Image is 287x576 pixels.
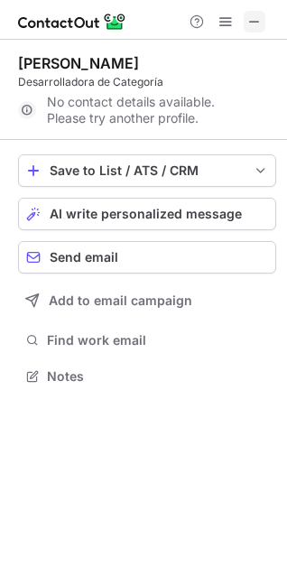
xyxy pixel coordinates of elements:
span: Notes [47,368,269,385]
button: AI write personalized message [18,198,276,230]
img: ContactOut v5.3.10 [18,11,126,33]
span: Send email [50,250,118,265]
button: save-profile-one-click [18,154,276,187]
button: Notes [18,364,276,389]
button: Find work email [18,328,276,353]
div: [PERSON_NAME] [18,54,139,72]
span: Find work email [47,332,269,348]
div: Desarrolladora de Categoría [18,74,276,90]
button: Send email [18,241,276,274]
div: Save to List / ATS / CRM [50,163,245,178]
span: AI write personalized message [50,207,242,221]
div: No contact details available. Please try another profile. [18,96,276,125]
span: Add to email campaign [49,293,192,308]
button: Add to email campaign [18,284,276,317]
